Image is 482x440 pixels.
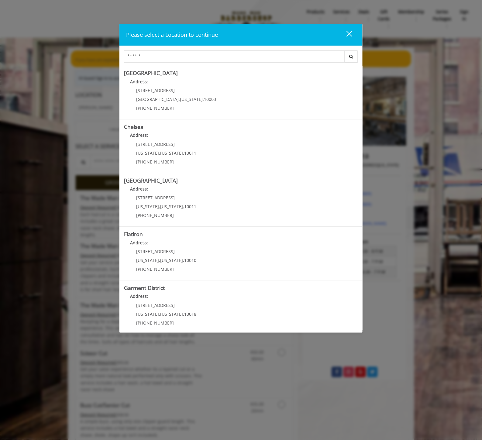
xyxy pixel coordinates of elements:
span: [US_STATE] [136,311,159,317]
span: [PHONE_NUMBER] [136,320,174,326]
span: 10018 [184,311,196,317]
b: Flatiron [124,230,143,238]
span: [GEOGRAPHIC_DATA] [136,96,179,102]
b: Chelsea [124,123,143,130]
span: [PHONE_NUMBER] [136,212,174,218]
span: [STREET_ADDRESS] [136,141,175,147]
span: [PHONE_NUMBER] [136,266,174,272]
span: 10003 [204,96,216,102]
b: Address: [130,240,148,246]
span: , [183,150,184,156]
b: Address: [130,132,148,138]
b: Address: [130,293,148,299]
span: [US_STATE] [180,96,203,102]
span: , [179,96,180,102]
span: [US_STATE] [160,311,183,317]
span: , [159,257,160,263]
span: , [159,311,160,317]
span: [STREET_ADDRESS] [136,195,175,201]
b: [GEOGRAPHIC_DATA] [124,177,178,184]
span: [US_STATE] [160,204,183,209]
span: 10010 [184,257,196,263]
i: Search button [348,54,355,59]
div: Center Select [124,50,358,66]
span: [US_STATE] [136,204,159,209]
span: [STREET_ADDRESS] [136,249,175,254]
div: close dialog [339,30,352,40]
span: [PHONE_NUMBER] [136,159,174,165]
b: Garment District [124,284,165,291]
span: , [183,257,184,263]
span: [PHONE_NUMBER] [136,105,174,111]
span: [US_STATE] [136,150,159,156]
b: Address: [130,79,148,84]
span: 10011 [184,150,196,156]
span: [US_STATE] [160,150,183,156]
span: , [159,150,160,156]
b: [GEOGRAPHIC_DATA] [124,69,178,77]
span: [US_STATE] [136,257,159,263]
span: [STREET_ADDRESS] [136,88,175,93]
span: , [159,204,160,209]
span: [US_STATE] [160,257,183,263]
input: Search Center [124,50,345,63]
span: , [183,204,184,209]
span: , [183,311,184,317]
button: close dialog [335,29,356,41]
span: Please select a Location to continue [126,31,218,38]
b: Address: [130,186,148,192]
span: 10011 [184,204,196,209]
span: [STREET_ADDRESS] [136,302,175,308]
span: , [203,96,204,102]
